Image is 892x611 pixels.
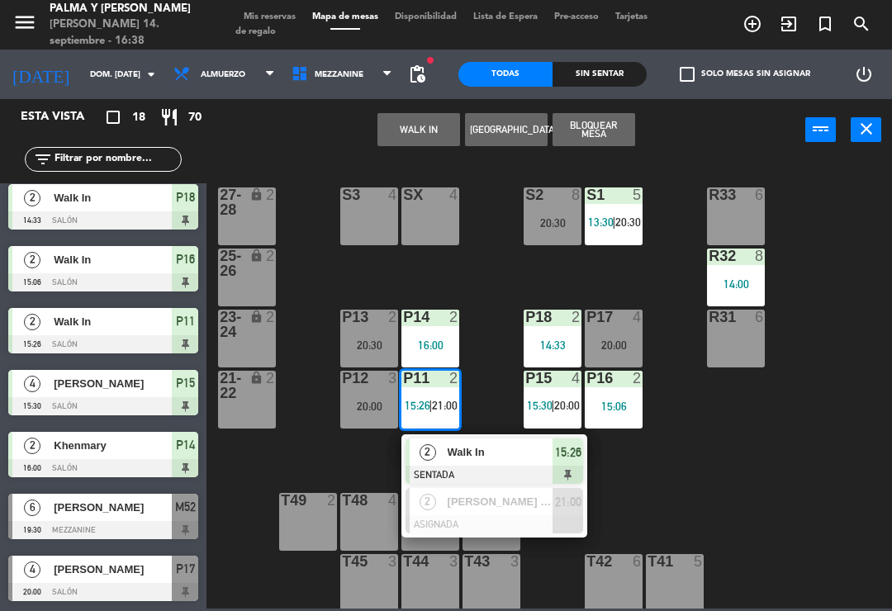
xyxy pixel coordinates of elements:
[525,310,526,324] div: P18
[648,554,648,569] div: T41
[407,64,427,84] span: pending_actions
[176,249,195,269] span: P16
[709,187,709,202] div: R33
[176,373,195,393] span: P15
[449,187,459,202] div: 4
[281,493,282,508] div: T49
[771,10,807,38] span: WALK IN
[815,14,835,34] i: turned_in_not
[50,1,211,17] div: Palma y [PERSON_NAME]
[458,62,553,87] div: Todas
[176,435,195,455] span: P14
[743,14,762,34] i: add_circle_outline
[342,554,343,569] div: T45
[465,113,548,146] button: [GEOGRAPHIC_DATA]
[403,554,404,569] div: T44
[54,251,172,268] span: Walk In
[24,190,40,206] span: 2
[54,561,172,578] span: [PERSON_NAME]
[54,499,172,516] span: [PERSON_NAME]
[612,216,615,229] span: |
[315,70,363,79] span: Mezzanine
[342,310,343,324] div: P13
[403,187,404,202] div: SX
[586,187,587,202] div: S1
[851,117,881,142] button: close
[266,187,276,202] div: 2
[432,399,458,412] span: 21:00
[53,150,181,168] input: Filtrar por nombre...
[585,400,643,412] div: 15:06
[24,561,40,578] span: 4
[50,17,211,49] div: [PERSON_NAME] 14. septiembre - 16:38
[420,494,436,510] span: 2
[8,107,119,127] div: Esta vista
[449,554,459,569] div: 3
[188,108,202,127] span: 70
[24,376,40,392] span: 4
[388,371,398,386] div: 3
[388,554,398,569] div: 3
[24,252,40,268] span: 2
[510,554,520,569] div: 3
[176,311,195,331] span: P11
[449,310,459,324] div: 2
[465,12,546,21] span: Lista de Espera
[555,443,581,462] span: 15:26
[201,70,245,79] span: Almuerzo
[249,249,263,263] i: lock
[709,249,709,263] div: R32
[805,117,836,142] button: power_input
[266,310,276,324] div: 2
[694,554,704,569] div: 5
[527,399,553,412] span: 15:30
[572,371,581,386] div: 4
[555,492,581,512] span: 21:00
[448,443,553,461] span: Walk In
[403,371,404,386] div: P11
[387,12,465,21] span: Disponibilidad
[12,10,37,40] button: menu
[709,310,709,324] div: R31
[755,310,765,324] div: 6
[401,339,459,351] div: 16:00
[586,310,587,324] div: P17
[249,310,263,324] i: lock
[405,399,430,412] span: 15:26
[327,493,337,508] div: 2
[342,187,343,202] div: S3
[680,67,810,82] label: Solo mesas sin asignar
[340,400,398,412] div: 20:00
[807,10,843,38] span: Reserva especial
[755,249,765,263] div: 8
[554,399,580,412] span: 20:00
[588,216,614,229] span: 13:30
[553,62,647,87] div: Sin sentar
[525,371,526,386] div: P15
[103,107,123,127] i: crop_square
[429,399,432,412] span: |
[388,187,398,202] div: 4
[856,119,876,139] i: close
[388,493,398,508] div: 4
[24,438,40,454] span: 2
[755,187,765,202] div: 6
[266,249,276,263] div: 2
[633,371,643,386] div: 2
[54,313,172,330] span: Walk In
[175,497,196,517] span: M52
[141,64,161,84] i: arrow_drop_down
[420,444,436,461] span: 2
[235,12,304,21] span: Mis reservas
[249,371,263,385] i: lock
[779,14,799,34] i: exit_to_app
[633,187,643,202] div: 5
[811,119,831,139] i: power_input
[342,371,343,386] div: P12
[553,113,635,146] button: Bloquear Mesa
[33,149,53,169] i: filter_list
